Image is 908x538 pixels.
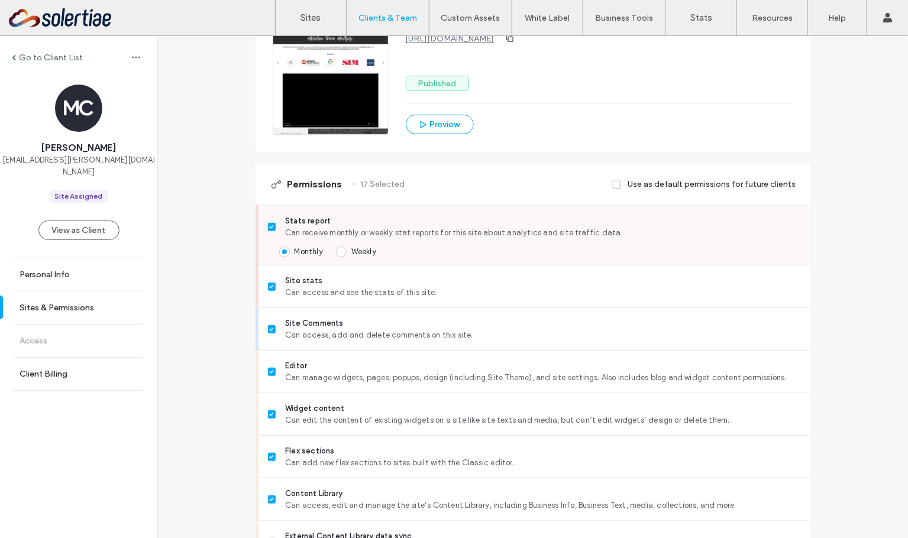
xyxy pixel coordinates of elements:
span: Can access, edit and manage the site’s Content Library, including Business Info, Business Text, m... [285,500,800,511]
label: Stats [690,12,712,23]
span: [PERSON_NAME] [41,141,116,154]
button: Preview [406,115,474,134]
label: Use as default permissions for future clients [628,173,796,195]
label: 17 Selected [361,173,405,195]
label: Access [20,336,47,346]
label: Business Tools [596,13,654,23]
span: Widget content [285,403,800,414]
span: Flex sections [285,445,800,457]
label: Sites [301,12,321,23]
span: Stats report [285,215,800,227]
span: Site stats [285,275,800,287]
span: Help [27,8,51,19]
div: MC [55,85,102,132]
label: Client Billing [20,369,67,379]
span: Can edit the content of existing widgets on a site like site texts and media, but can’t edit widg... [285,414,800,426]
span: Can receive monthly or weekly stat reports for this site about analytics and site traffic data. [285,227,800,239]
span: Site Comments [285,317,800,329]
label: Published [406,76,469,91]
label: Sites & Permissions [20,303,94,313]
label: Custom Assets [441,13,500,23]
button: View as Client [38,221,119,240]
span: Permissions [287,178,342,191]
label: Go to Client List [19,53,83,63]
span: Can add new flex sections to sites built with the Classic editor. [285,457,800,469]
a: [URL][DOMAIN_NAME] [406,34,495,44]
label: Personal Info [20,270,70,280]
label: Help [829,13,846,23]
label: Clients & Team [358,13,417,23]
span: Editor [285,360,800,372]
label: White Label [525,13,570,23]
span: Can manage widgets, pages, popups, design (including Site Theme), and site settings. Also include... [285,372,800,384]
span: Can access and see the stats of this site. [285,287,800,299]
span: Monthly [295,247,323,256]
span: Content Library [285,488,800,500]
span: Can access, add and delete comments on this site. [285,329,800,341]
div: Site Assigned [55,191,103,202]
label: Resources [752,13,793,23]
span: Weekly [351,247,376,256]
